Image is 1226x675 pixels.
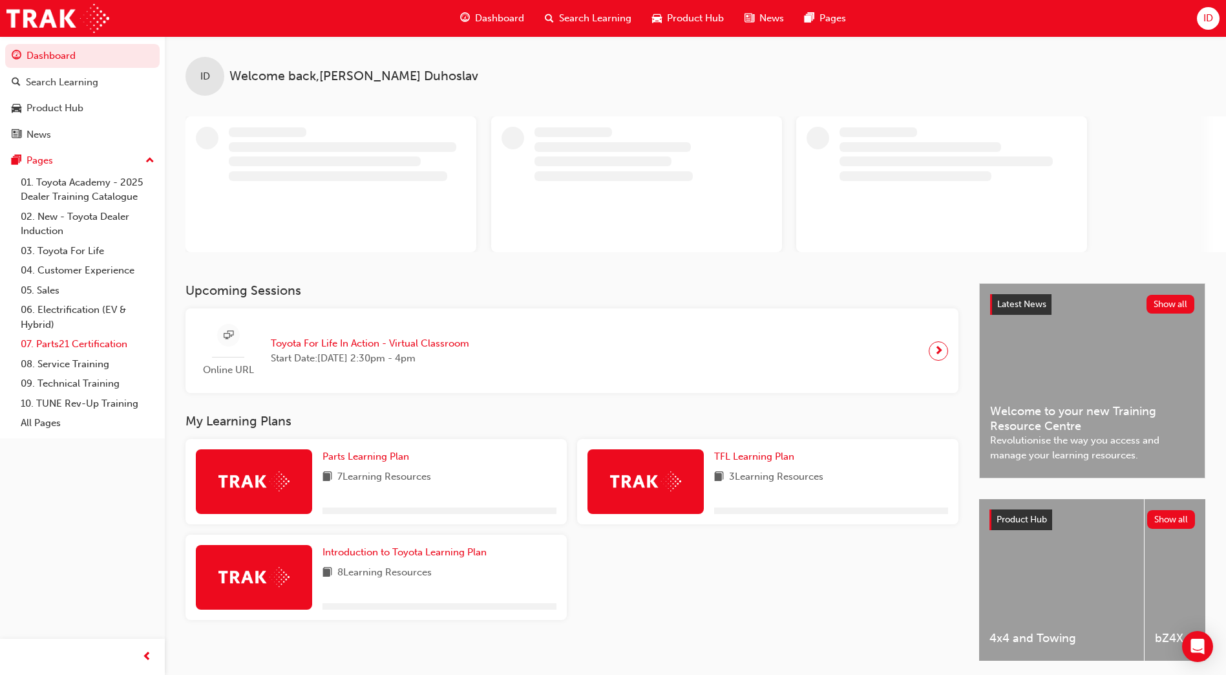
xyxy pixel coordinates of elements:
[229,69,478,84] span: Welcome back , [PERSON_NAME] Duhoslav
[989,509,1195,530] a: Product HubShow all
[534,5,642,32] a: search-iconSearch Learning
[652,10,662,27] span: car-icon
[5,149,160,173] button: Pages
[322,545,492,560] a: Introduction to Toyota Learning Plan
[218,567,290,587] img: Trak
[1203,11,1213,26] span: ID
[729,469,823,486] span: 3 Learning Resources
[26,127,51,142] div: News
[734,5,794,32] a: news-iconNews
[805,10,814,27] span: pages-icon
[5,96,160,120] a: Product Hub
[5,123,160,147] a: News
[16,354,160,374] a: 08. Service Training
[642,5,734,32] a: car-iconProduct Hub
[979,499,1144,661] a: 4x4 and Towing
[218,471,290,491] img: Trak
[26,153,53,168] div: Pages
[5,70,160,94] a: Search Learning
[714,451,794,462] span: TFL Learning Plan
[16,241,160,261] a: 03. Toyota For Life
[196,319,948,383] a: Online URLToyota For Life In Action - Virtual ClassroomStart Date:[DATE] 2:30pm - 4pm
[322,451,409,462] span: Parts Learning Plan
[450,5,534,32] a: guage-iconDashboard
[145,153,154,169] span: up-icon
[1182,631,1213,662] div: Open Intercom Messenger
[16,173,160,207] a: 01. Toyota Academy - 2025 Dealer Training Catalogue
[196,363,260,378] span: Online URL
[610,471,681,491] img: Trak
[16,413,160,433] a: All Pages
[990,294,1194,315] a: Latest NewsShow all
[6,4,109,33] img: Trak
[12,77,21,89] span: search-icon
[5,41,160,149] button: DashboardSearch LearningProduct HubNews
[979,283,1205,478] a: Latest NewsShow allWelcome to your new Training Resource CentreRevolutionise the way you access a...
[337,469,431,486] span: 7 Learning Resources
[185,283,958,298] h3: Upcoming Sessions
[271,336,469,351] span: Toyota For Life In Action - Virtual Classroom
[997,514,1047,525] span: Product Hub
[5,44,160,68] a: Dashboard
[322,469,332,486] span: book-icon
[714,449,799,464] a: TFL Learning Plan
[1197,7,1220,30] button: ID
[142,649,152,665] span: prev-icon
[271,351,469,366] span: Start Date: [DATE] 2:30pm - 4pm
[337,565,432,581] span: 8 Learning Resources
[1147,510,1196,529] button: Show all
[185,414,958,429] h3: My Learning Plans
[545,10,554,27] span: search-icon
[714,469,724,486] span: book-icon
[322,546,487,558] span: Introduction to Toyota Learning Plan
[26,75,98,90] div: Search Learning
[819,11,846,26] span: Pages
[990,404,1194,433] span: Welcome to your new Training Resource Centre
[16,394,160,414] a: 10. TUNE Rev-Up Training
[12,155,21,167] span: pages-icon
[745,10,754,27] span: news-icon
[224,328,233,344] span: sessionType_ONLINE_URL-icon
[1147,295,1195,314] button: Show all
[460,10,470,27] span: guage-icon
[990,433,1194,462] span: Revolutionise the way you access and manage your learning resources.
[559,11,631,26] span: Search Learning
[12,103,21,114] span: car-icon
[475,11,524,26] span: Dashboard
[200,69,210,84] span: ID
[759,11,784,26] span: News
[16,207,160,241] a: 02. New - Toyota Dealer Induction
[322,449,414,464] a: Parts Learning Plan
[16,334,160,354] a: 07. Parts21 Certification
[322,565,332,581] span: book-icon
[989,631,1134,646] span: 4x4 and Towing
[794,5,856,32] a: pages-iconPages
[997,299,1046,310] span: Latest News
[667,11,724,26] span: Product Hub
[16,261,160,281] a: 04. Customer Experience
[934,342,944,360] span: next-icon
[16,374,160,394] a: 09. Technical Training
[16,300,160,334] a: 06. Electrification (EV & Hybrid)
[12,129,21,141] span: news-icon
[16,281,160,301] a: 05. Sales
[12,50,21,62] span: guage-icon
[26,101,83,116] div: Product Hub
